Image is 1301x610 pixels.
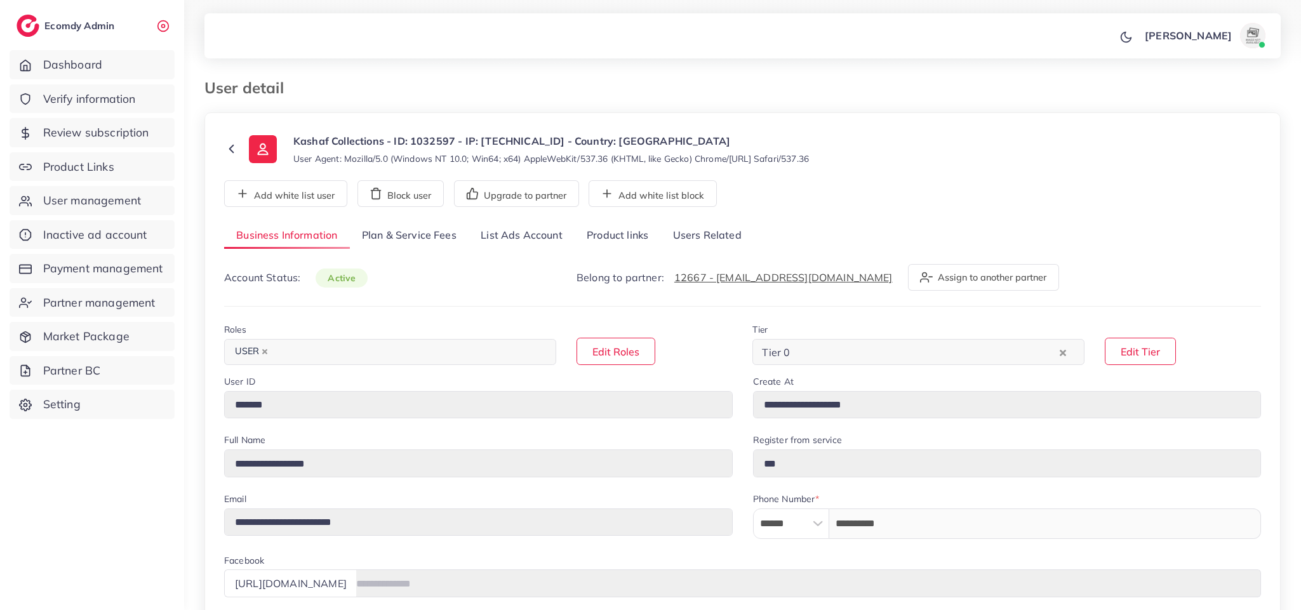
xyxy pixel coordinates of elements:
[43,56,102,73] span: Dashboard
[262,348,268,355] button: Deselect USER
[759,343,792,362] span: Tier 0
[753,493,820,505] label: Phone Number
[43,159,114,175] span: Product Links
[1060,345,1066,359] button: Clear Selected
[1240,23,1265,48] img: avatar
[753,375,794,388] label: Create At
[249,135,277,163] img: ic-user-info.36bf1079.svg
[10,84,175,114] a: Verify information
[224,180,347,207] button: Add white list user
[752,323,768,336] label: Tier
[794,342,1057,362] input: Search for option
[204,79,294,97] h3: User detail
[43,260,163,277] span: Payment management
[43,396,81,413] span: Setting
[753,434,842,446] label: Register from service
[10,322,175,351] a: Market Package
[1105,338,1176,365] button: Edit Tier
[10,356,175,385] a: Partner BC
[10,152,175,182] a: Product Links
[43,362,101,379] span: Partner BC
[752,339,1084,365] div: Search for option
[1145,28,1232,43] p: [PERSON_NAME]
[589,180,717,207] button: Add white list block
[224,339,556,365] div: Search for option
[43,124,149,141] span: Review subscription
[43,91,136,107] span: Verify information
[224,434,265,446] label: Full Name
[10,288,175,317] a: Partner management
[1138,23,1271,48] a: [PERSON_NAME]avatar
[454,180,579,207] button: Upgrade to partner
[660,222,753,249] a: Users Related
[224,270,368,286] p: Account Status:
[44,20,117,32] h2: Ecomdy Admin
[224,375,255,388] label: User ID
[10,186,175,215] a: User management
[10,50,175,79] a: Dashboard
[43,227,147,243] span: Inactive ad account
[316,269,368,288] span: active
[10,118,175,147] a: Review subscription
[357,180,444,207] button: Block user
[43,192,141,209] span: User management
[293,152,809,165] small: User Agent: Mozilla/5.0 (Windows NT 10.0; Win64; x64) AppleWebKit/537.36 (KHTML, like Gecko) Chro...
[43,295,156,311] span: Partner management
[17,15,117,37] a: logoEcomdy Admin
[224,493,246,505] label: Email
[43,328,130,345] span: Market Package
[229,343,274,361] span: USER
[577,270,893,285] p: Belong to partner:
[224,323,246,336] label: Roles
[350,222,469,249] a: Plan & Service Fees
[10,220,175,249] a: Inactive ad account
[10,390,175,419] a: Setting
[908,264,1059,291] button: Assign to another partner
[575,222,660,249] a: Product links
[577,338,655,365] button: Edit Roles
[275,342,540,362] input: Search for option
[674,271,893,284] a: 12667 - [EMAIL_ADDRESS][DOMAIN_NAME]
[469,222,575,249] a: List Ads Account
[224,222,350,249] a: Business Information
[224,569,357,597] div: [URL][DOMAIN_NAME]
[10,254,175,283] a: Payment management
[293,133,809,149] p: Kashaf Collections - ID: 1032597 - IP: [TECHNICAL_ID] - Country: [GEOGRAPHIC_DATA]
[224,554,264,567] label: Facebook
[17,15,39,37] img: logo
